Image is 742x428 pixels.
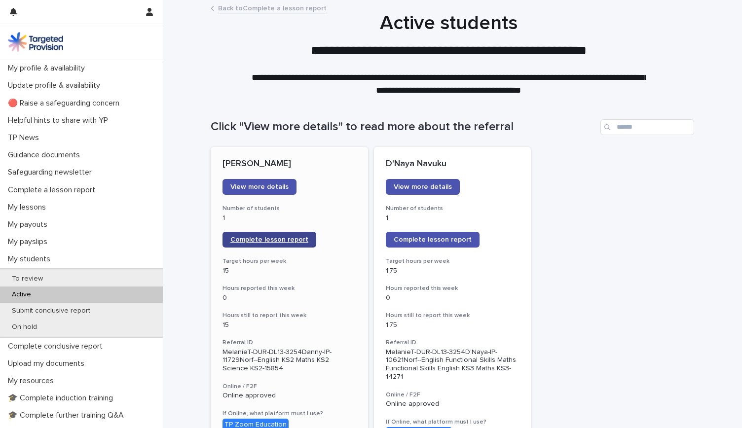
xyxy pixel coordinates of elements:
h3: Referral ID [223,339,356,347]
h3: Online / F2F [386,391,519,399]
p: 1.75 [386,267,519,275]
a: Complete lesson report [223,232,316,248]
p: Active [4,290,39,299]
span: Complete lesson report [394,236,472,243]
p: My students [4,254,58,264]
p: Online approved [386,400,519,408]
a: View more details [386,179,460,195]
p: On hold [4,323,45,331]
h3: Target hours per week [223,257,356,265]
h3: Referral ID [386,339,519,347]
p: 🎓 Complete induction training [4,393,121,403]
input: Search [600,119,694,135]
h3: Hours reported this week [386,285,519,292]
span: View more details [394,183,452,190]
p: 1 [223,214,356,222]
p: My payouts [4,220,55,229]
p: My lessons [4,203,54,212]
p: Upload my documents [4,359,92,368]
h3: Target hours per week [386,257,519,265]
p: D'Naya Navuku [386,159,519,170]
p: 1 [386,214,519,222]
p: TP News [4,133,47,143]
h3: Hours still to report this week [223,312,356,320]
p: To review [4,275,51,283]
span: Complete lesson report [230,236,308,243]
p: My resources [4,376,62,386]
h3: Number of students [386,205,519,213]
p: 1.75 [386,321,519,329]
p: 🎓 Complete further training Q&A [4,411,132,420]
p: My profile & availability [4,64,93,73]
p: Complete conclusive report [4,342,111,351]
h3: Online / F2F [223,383,356,391]
p: 0 [223,294,356,302]
p: Safeguarding newsletter [4,168,100,177]
h3: If Online, what platform must I use? [223,410,356,418]
p: Online approved [223,392,356,400]
p: Helpful hints to share with YP [4,116,116,125]
h3: If Online, what platform must I use? [386,418,519,426]
a: Back toComplete a lesson report [218,2,327,13]
p: MelanieT-DUR-DL13-3254Danny-IP-11729Norf--English KS2 Maths KS2 Science KS2-15854 [223,348,356,373]
h3: Number of students [223,205,356,213]
h1: Active students [207,11,690,35]
p: Submit conclusive report [4,307,98,315]
a: View more details [223,179,297,195]
h1: Click "View more details" to read more about the referral [211,120,596,134]
p: 15 [223,267,356,275]
p: 15 [223,321,356,329]
p: My payslips [4,237,55,247]
p: Complete a lesson report [4,185,103,195]
p: [PERSON_NAME] [223,159,356,170]
span: View more details [230,183,289,190]
p: Update profile & availability [4,81,108,90]
img: M5nRWzHhSzIhMunXDL62 [8,32,63,52]
p: 🔴 Raise a safeguarding concern [4,99,127,108]
a: Complete lesson report [386,232,480,248]
h3: Hours reported this week [223,285,356,292]
p: MelanieT-DUR-DL13-3254D'Naya-IP-10621Norf--English Functional Skills Maths Functional Skills Engl... [386,348,519,381]
p: Guidance documents [4,150,88,160]
p: 0 [386,294,519,302]
h3: Hours still to report this week [386,312,519,320]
